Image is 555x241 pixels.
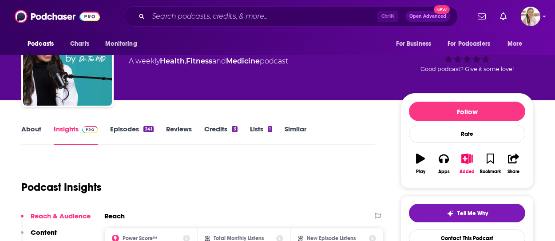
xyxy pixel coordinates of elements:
[409,148,432,180] button: Play
[70,38,89,50] span: Charts
[250,125,272,145] a: Lists1
[438,169,450,174] div: Apps
[507,38,523,50] span: More
[448,38,490,50] span: For Podcasters
[377,11,398,22] span: Ctrl K
[447,210,454,217] img: tell me why sparkle
[502,148,525,180] button: Share
[28,38,54,50] span: Podcasts
[129,56,288,67] div: A weekly podcast
[31,228,57,237] p: Content
[31,212,91,220] p: Reach & Audience
[204,125,237,145] a: Credits3
[143,126,154,132] div: 341
[521,7,540,26] img: User Profile
[64,36,95,52] a: Charts
[15,8,100,25] img: Podchaser - Follow, Share and Rate Podcasts
[432,148,455,180] button: Apps
[105,38,137,50] span: Monitoring
[54,125,98,145] a: InsightsPodchaser Pro
[457,210,488,217] span: Tell Me Why
[409,14,446,19] span: Open Advanced
[186,57,212,65] a: Fitness
[285,125,306,145] a: Similar
[409,204,525,222] button: tell me why sparkleTell Me Why
[148,9,377,24] input: Search podcasts, credits, & more...
[21,125,41,145] a: About
[104,212,125,220] h2: Reach
[23,17,112,106] img: hol+ by Dr. Taz MD
[21,181,102,194] h1: Podcast Insights
[409,102,525,121] button: Follow
[21,212,91,228] button: Reach & Audience
[160,57,185,65] a: Health
[460,169,475,174] div: Added
[480,169,501,174] div: Bookmark
[99,36,148,52] button: open menu
[442,36,503,52] button: open menu
[405,11,450,22] button: Open AdvancedNew
[124,6,458,27] div: Search podcasts, credits, & more...
[420,66,514,72] span: Good podcast? Give it some love!
[390,36,442,52] button: open menu
[166,125,192,145] a: Reviews
[82,126,98,133] img: Podchaser Pro
[479,148,502,180] button: Bookmark
[416,169,425,174] div: Play
[496,9,510,24] a: Show notifications dropdown
[409,125,525,143] div: Rate
[507,169,519,174] div: Share
[21,36,65,52] button: open menu
[456,148,479,180] button: Added
[212,57,226,65] span: and
[521,7,540,26] button: Show profile menu
[521,7,540,26] span: Logged in as acquavie
[396,38,431,50] span: For Business
[185,57,186,65] span: ,
[434,5,450,14] span: New
[110,125,154,145] a: Episodes341
[501,36,534,52] button: open menu
[268,126,272,132] div: 1
[232,126,237,132] div: 3
[226,57,260,65] a: Medicine
[474,9,489,24] a: Show notifications dropdown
